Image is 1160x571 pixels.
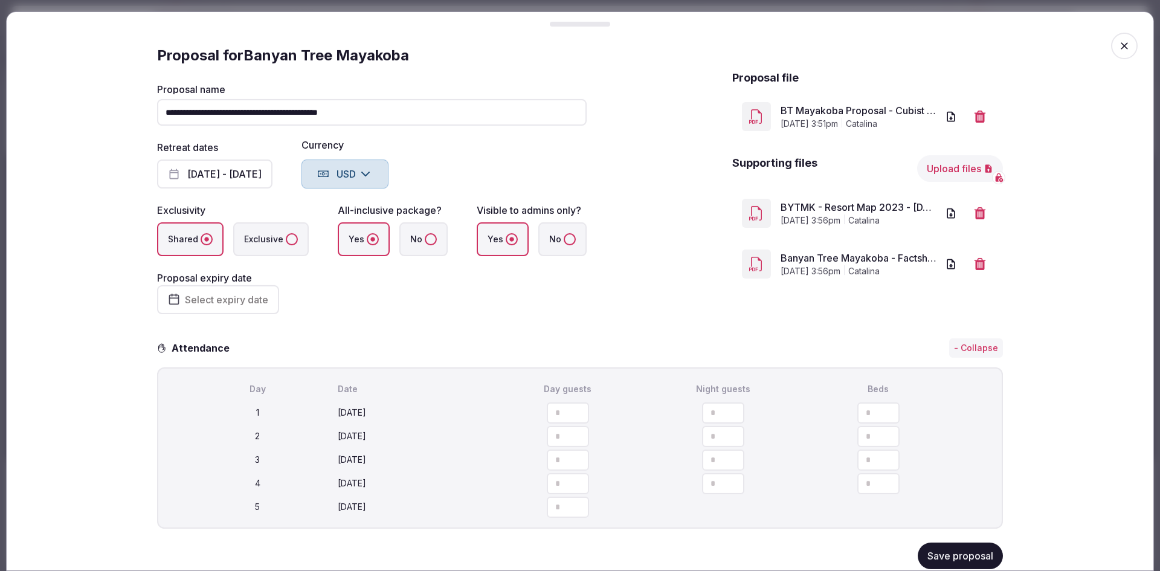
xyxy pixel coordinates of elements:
[338,383,488,395] div: Date
[301,140,388,150] label: Currency
[781,103,938,118] a: BT Mayakoba Proposal - Cubist Group 2026 (MP).pdf
[182,501,333,513] div: 5
[846,118,877,130] span: Catalina
[185,294,268,306] span: Select expiry date
[157,160,272,189] button: [DATE] - [DATE]
[918,543,1003,570] button: Save proposal
[338,222,390,256] label: Yes
[182,383,333,395] div: Day
[848,215,880,227] span: Catalina
[477,204,581,216] label: Visible to admins only?
[182,454,333,466] div: 3
[506,233,518,245] button: Yes
[157,285,279,314] button: Select expiry date
[157,46,1003,65] div: Proposal for Banyan Tree Mayakoba
[564,233,576,245] button: No
[781,251,938,265] a: Banyan Tree Mayakoba - Factsheet MICE 2023 EN - [DATE].pdf
[157,272,252,284] label: Proposal expiry date
[338,477,488,489] div: [DATE]
[286,233,298,245] button: Exclusive
[338,454,488,466] div: [DATE]
[338,501,488,513] div: [DATE]
[157,85,587,94] label: Proposal name
[182,477,333,489] div: 4
[157,204,205,216] label: Exclusivity
[648,383,798,395] div: Night guests
[493,383,643,395] div: Day guests
[538,222,587,256] label: No
[781,118,838,130] span: [DATE] 3:51pm
[157,141,218,153] label: Retreat dates
[182,407,333,419] div: 1
[338,430,488,442] div: [DATE]
[848,265,880,277] span: Catalina
[399,222,448,256] label: No
[917,155,1003,182] button: Upload files
[949,338,1003,358] button: - Collapse
[233,222,309,256] label: Exclusive
[732,70,799,85] h2: Proposal file
[477,222,529,256] label: Yes
[781,265,840,277] span: [DATE] 3:56pm
[803,383,953,395] div: Beds
[338,407,488,419] div: [DATE]
[781,200,938,215] a: BYTMK - Resort Map 2023 - [DATE].pdf
[301,160,388,189] button: USD
[167,341,239,355] h3: Attendance
[367,233,379,245] button: Yes
[425,233,437,245] button: No
[732,155,817,182] h2: Supporting files
[157,222,224,256] label: Shared
[781,215,840,227] span: [DATE] 3:56pm
[201,233,213,245] button: Shared
[182,430,333,442] div: 2
[338,204,442,216] label: All-inclusive package?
